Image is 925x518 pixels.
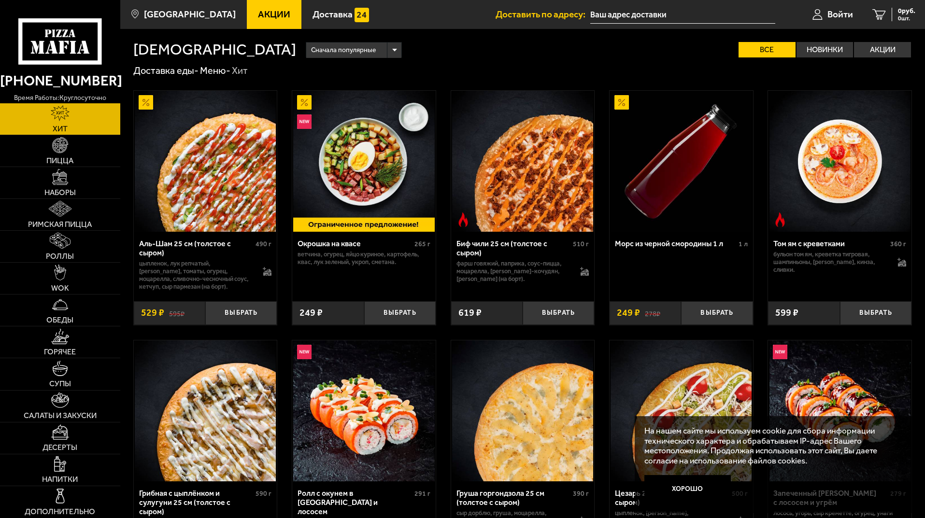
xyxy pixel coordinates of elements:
img: Морс из черной смородины 1 л [611,91,752,232]
span: 249 ₽ [617,308,640,318]
img: Окрошка на квасе [293,91,434,232]
img: Новинка [297,114,312,129]
label: Акции [854,42,911,57]
span: Доставка [313,10,353,19]
span: 1 л [739,240,748,248]
span: 249 ₽ [299,308,323,318]
a: АкционныйМорс из черной смородины 1 л [610,91,753,232]
p: На нашем сайте мы используем cookie для сбора информации технического характера и обрабатываем IP... [644,426,897,466]
span: 510 г [573,240,589,248]
a: Цезарь 25 см (толстое с сыром) [610,340,753,481]
p: бульон том ям, креветка тигровая, шампиньоны, [PERSON_NAME], кинза, сливки. [773,251,888,274]
img: Острое блюдо [773,212,787,227]
div: Хит [232,65,248,77]
a: Грибная с цыплёнком и сулугуни 25 см (толстое с сыром) [134,340,277,481]
span: Обеды [46,316,73,324]
img: Акционный [614,95,629,110]
a: Меню- [200,65,230,76]
div: Морс из черной смородины 1 л [615,239,736,248]
a: Острое блюдоТом ям с креветками [768,91,911,232]
s: 278 ₽ [645,308,660,318]
span: Наборы [44,189,76,196]
span: 529 ₽ [141,308,164,318]
button: Выбрать [523,301,594,325]
img: 15daf4d41897b9f0e9f617042186c801.svg [355,8,369,22]
span: 0 руб. [898,8,915,14]
span: 619 ₽ [458,308,482,318]
a: АкционныйАль-Шам 25 см (толстое с сыром) [134,91,277,232]
span: Десерты [43,444,77,451]
div: Груша горгондзола 25 см (толстое с сыром) [456,489,571,507]
span: 360 г [890,240,906,248]
img: Грибная с цыплёнком и сулугуни 25 см (толстое с сыром) [135,340,276,481]
span: 599 ₽ [775,308,798,318]
span: Акции [258,10,290,19]
span: 590 г [256,490,271,498]
button: Выбрать [364,301,436,325]
h1: [DEMOGRAPHIC_DATA] [133,42,296,57]
img: Акционный [139,95,153,110]
span: 291 г [414,490,430,498]
button: Выбрать [205,301,277,325]
img: Аль-Шам 25 см (толстое с сыром) [135,91,276,232]
span: Салаты и закуски [24,412,97,420]
div: Грибная с цыплёнком и сулугуни 25 см (толстое с сыром) [139,489,254,516]
input: Ваш адрес доставки [590,6,775,24]
div: Цезарь 25 см (толстое с сыром) [615,489,729,507]
img: Биф чили 25 см (толстое с сыром) [452,91,593,232]
div: Окрошка на квасе [298,239,412,248]
img: Запеченный ролл Гурмэ с лососем и угрём [769,340,911,481]
span: 390 г [573,490,589,498]
p: цыпленок, лук репчатый, [PERSON_NAME], томаты, огурец, моцарелла, сливочно-чесночный соус, кетчуп... [139,260,254,291]
span: Войти [827,10,853,19]
div: Том ям с креветками [773,239,888,248]
img: Острое блюдо [456,212,470,227]
span: Доставить по адресу: [496,10,590,19]
span: Напитки [42,476,78,483]
s: 595 ₽ [169,308,185,318]
button: Выбрать [681,301,753,325]
a: Груша горгондзола 25 см (толстое с сыром) [451,340,595,481]
img: Новинка [773,345,787,359]
img: Новинка [297,345,312,359]
a: АкционныйНовинкаОкрошка на квасе [292,91,436,232]
a: Острое блюдоБиф чили 25 см (толстое с сыром) [451,91,595,232]
img: Груша горгондзола 25 см (толстое с сыром) [452,340,593,481]
span: 490 г [256,240,271,248]
p: ветчина, огурец, яйцо куриное, картофель, квас, лук зеленый, укроп, сметана. [298,251,430,266]
span: WOK [51,284,69,292]
p: фарш говяжий, паприка, соус-пицца, моцарелла, [PERSON_NAME]-кочудян, [PERSON_NAME] (на борт). [456,260,571,283]
a: НовинкаЗапеченный ролл Гурмэ с лососем и угрём [768,340,911,481]
img: Акционный [297,95,312,110]
span: Дополнительно [25,508,95,516]
label: Новинки [797,42,854,57]
div: Ролл с окунем в [GEOGRAPHIC_DATA] и лососем [298,489,412,516]
div: Биф чили 25 см (толстое с сыром) [456,239,571,257]
a: НовинкаРолл с окунем в темпуре и лососем [292,340,436,481]
img: Ролл с окунем в темпуре и лососем [293,340,434,481]
img: Том ям с креветками [769,91,911,232]
span: Роллы [46,252,74,260]
img: Цезарь 25 см (толстое с сыром) [611,340,752,481]
span: Хит [53,125,68,133]
span: [GEOGRAPHIC_DATA] [144,10,236,19]
span: 0 шт. [898,15,915,21]
a: Доставка еды- [133,65,199,76]
span: Римская пицца [28,221,92,228]
label: Все [739,42,796,57]
span: Пицца [46,157,73,165]
span: 265 г [414,240,430,248]
span: Сначала популярные [311,41,376,59]
span: Супы [49,380,71,388]
button: Выбрать [840,301,911,325]
button: Хорошо [644,475,731,504]
div: Аль-Шам 25 см (толстое с сыром) [139,239,254,257]
span: Горячее [44,348,76,356]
